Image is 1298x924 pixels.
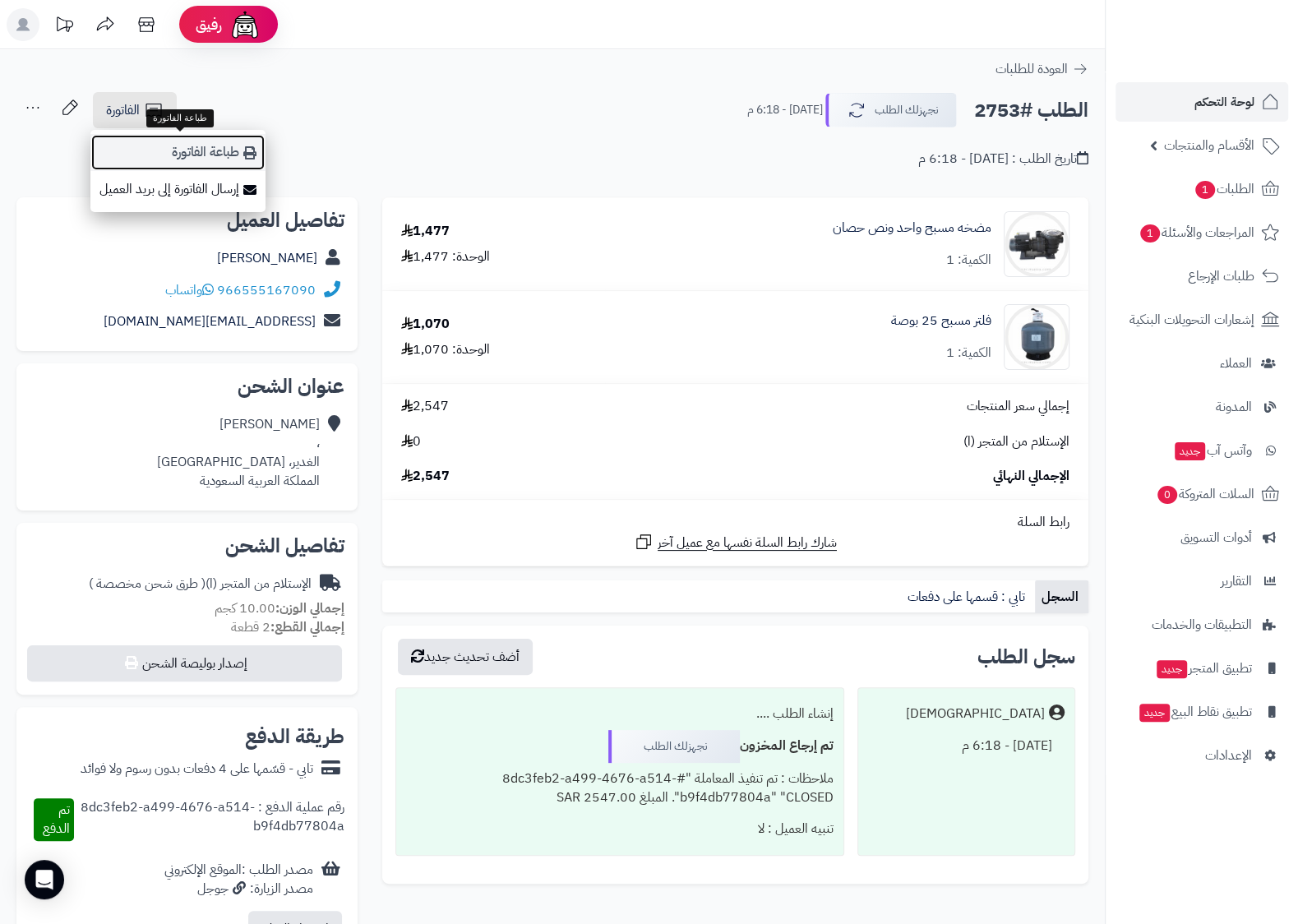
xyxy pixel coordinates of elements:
h2: تفاصيل الشحن [30,536,344,556]
span: 0 [401,432,421,451]
a: السجل [1035,580,1088,613]
span: العودة للطلبات [995,59,1068,79]
span: 1 [1194,180,1216,200]
img: ai-face.png [229,8,261,41]
a: المراجعات والأسئلة1 [1116,213,1288,252]
div: تابي - قسّمها على 4 دفعات بدون رسوم ولا فوائد [81,760,313,778]
span: لوحة التحكم [1194,90,1254,113]
span: السلات المتروكة [1156,483,1254,506]
a: [EMAIL_ADDRESS][DOMAIN_NAME] [104,312,316,331]
div: مصدر الزيارة: جوجل [164,880,313,899]
a: طلبات الإرجاع [1116,256,1288,296]
button: نجهزلك الطلب [825,93,957,127]
small: [DATE] - 6:18 م [747,102,823,118]
a: 966555167090 [217,280,316,300]
h2: عنوان الشحن [30,377,344,396]
span: الإعدادات [1205,744,1252,767]
span: التقارير [1221,570,1252,593]
a: العملاء [1116,344,1288,383]
span: المراجعات والأسئلة [1139,221,1254,244]
div: الإستلام من المتجر (ا) [89,575,312,594]
span: 2,547 [401,397,449,416]
span: 0 [1157,485,1178,505]
div: [DEMOGRAPHIC_DATA] [906,705,1045,723]
a: [PERSON_NAME] [217,248,317,268]
div: Open Intercom Messenger [25,860,64,899]
span: تم الدفع [43,800,70,839]
div: الكمية: 1 [946,344,991,363]
div: تنبيه العميل : لا [406,813,834,845]
a: الفاتورة [93,92,177,128]
div: نجهزلك الطلب [608,730,740,763]
div: مصدر الطلب :الموقع الإلكتروني [164,861,313,899]
a: شارك رابط السلة نفسها مع عميل آخر [634,532,837,552]
span: طلبات الإرجاع [1188,265,1254,288]
span: رفيق [196,15,222,35]
img: logo-2.png [1186,16,1282,50]
div: الوحدة: 1,477 [401,247,490,266]
a: تابي : قسمها على دفعات [901,580,1035,613]
a: طباعة الفاتورة [90,134,266,171]
a: واتساب [165,280,214,300]
span: أدوات التسويق [1180,526,1252,549]
span: 2,547 [401,467,450,486]
span: جديد [1157,660,1187,678]
a: تطبيق المتجرجديد [1116,649,1288,688]
div: إنشاء الطلب .... [406,698,834,730]
a: فلتر مسبح 25 بوصة [891,312,991,330]
a: مضخه مسبح واحد ونص حصان [833,219,991,238]
span: 1 [1139,224,1161,243]
a: التقارير [1116,561,1288,601]
span: تطبيق نقاط البيع [1138,700,1252,723]
span: الفاتورة [106,100,140,120]
a: إشعارات التحويلات البنكية [1116,300,1288,340]
b: تم إرجاع المخزون [740,736,834,755]
a: التطبيقات والخدمات [1116,605,1288,644]
div: [PERSON_NAME] ، الغدير، [GEOGRAPHIC_DATA] المملكة العربية السعودية [157,415,320,490]
a: العودة للطلبات [995,59,1088,79]
h2: طريقة الدفع [245,727,344,746]
div: الكمية: 1 [946,251,991,270]
span: الإستلام من المتجر (ا) [963,432,1069,451]
span: الطلبات [1194,178,1254,201]
span: تطبيق المتجر [1155,657,1252,680]
div: تاريخ الطلب : [DATE] - 6:18 م [918,150,1088,169]
a: المدونة [1116,387,1288,427]
span: شارك رابط السلة نفسها مع عميل آخر [658,534,837,552]
span: إجمالي سعر المنتجات [967,397,1069,416]
div: ملاحظات : تم تنفيذ المعاملة "#8dc3feb2-a499-4676-a514-b9f4db77804a" "CLOSED". المبلغ 2547.00 SAR [406,763,834,814]
img: 1714236424-web3-90x90.jpg [1005,304,1069,370]
img: ESTP150-90x90.jpg [1005,211,1069,277]
a: تطبيق نقاط البيعجديد [1116,692,1288,732]
button: إصدار بوليصة الشحن [27,645,342,681]
small: 2 قطعة [231,617,344,637]
div: رابط السلة [389,513,1082,532]
div: الوحدة: 1,070 [401,340,490,359]
div: طباعة الفاتورة [146,109,214,127]
strong: إجمالي القطع: [270,617,344,637]
h3: سجل الطلب [977,647,1075,667]
span: وآتس آب [1173,439,1252,462]
small: 10.00 كجم [215,598,344,618]
a: لوحة التحكم [1116,82,1288,122]
a: الطلبات1 [1116,169,1288,209]
a: وآتس آبجديد [1116,431,1288,470]
span: الأقسام والمنتجات [1164,134,1254,157]
span: المدونة [1216,395,1252,418]
button: أضف تحديث جديد [398,639,533,675]
div: رقم عملية الدفع : 8dc3feb2-a499-4676-a514-b9f4db77804a [74,798,344,841]
strong: إجمالي الوزن: [275,598,344,618]
a: إرسال الفاتورة إلى بريد العميل [90,171,266,208]
div: [DATE] - 6:18 م [868,730,1065,762]
div: 1,070 [401,315,450,334]
span: العملاء [1220,352,1252,375]
span: إشعارات التحويلات البنكية [1129,308,1254,331]
a: تحديثات المنصة [44,8,85,45]
span: التطبيقات والخدمات [1152,613,1252,636]
span: ( طرق شحن مخصصة ) [89,574,206,594]
h2: تفاصيل العميل [30,210,344,230]
h2: الطلب #2753 [974,94,1088,127]
span: جديد [1139,704,1170,722]
span: جديد [1175,442,1205,460]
